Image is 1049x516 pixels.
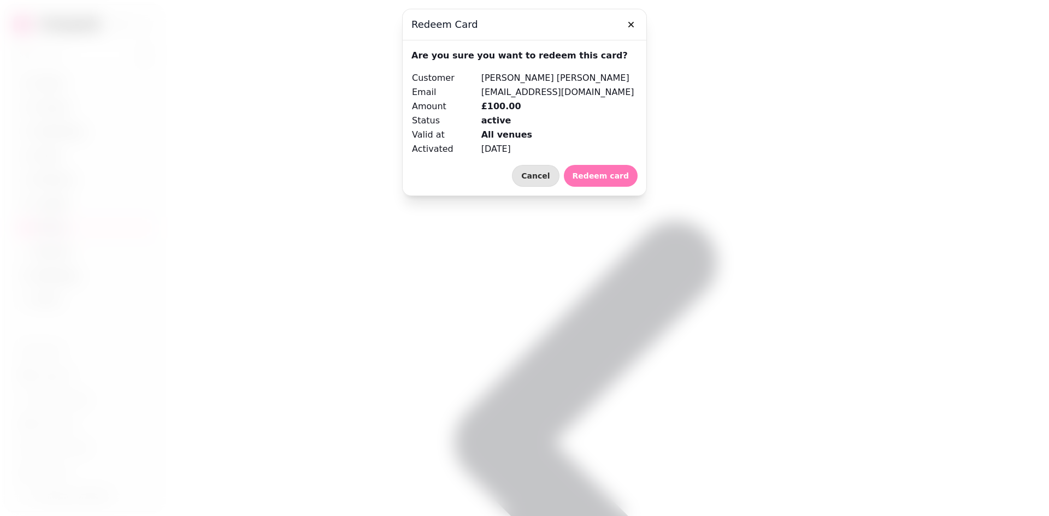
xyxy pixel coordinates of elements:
td: Amount [411,99,481,114]
strong: active [481,115,511,126]
strong: £100.00 [481,101,521,111]
td: [EMAIL_ADDRESS][DOMAIN_NAME] [481,85,635,99]
td: Customer [411,71,481,85]
td: Valid at [411,128,481,142]
td: Status [411,114,481,128]
span: Cancel [521,172,550,180]
td: Activated [411,142,481,156]
button: Cancel [512,165,559,187]
p: Are you sure you want to redeem this card ? [411,49,638,62]
span: Redeem card [573,172,629,180]
td: [DATE] [481,142,635,156]
strong: All venues [481,129,532,140]
td: [PERSON_NAME] [PERSON_NAME] [481,71,635,85]
td: Email [411,85,481,99]
h3: Redeem Card [411,18,638,31]
button: Redeem card [564,165,638,187]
